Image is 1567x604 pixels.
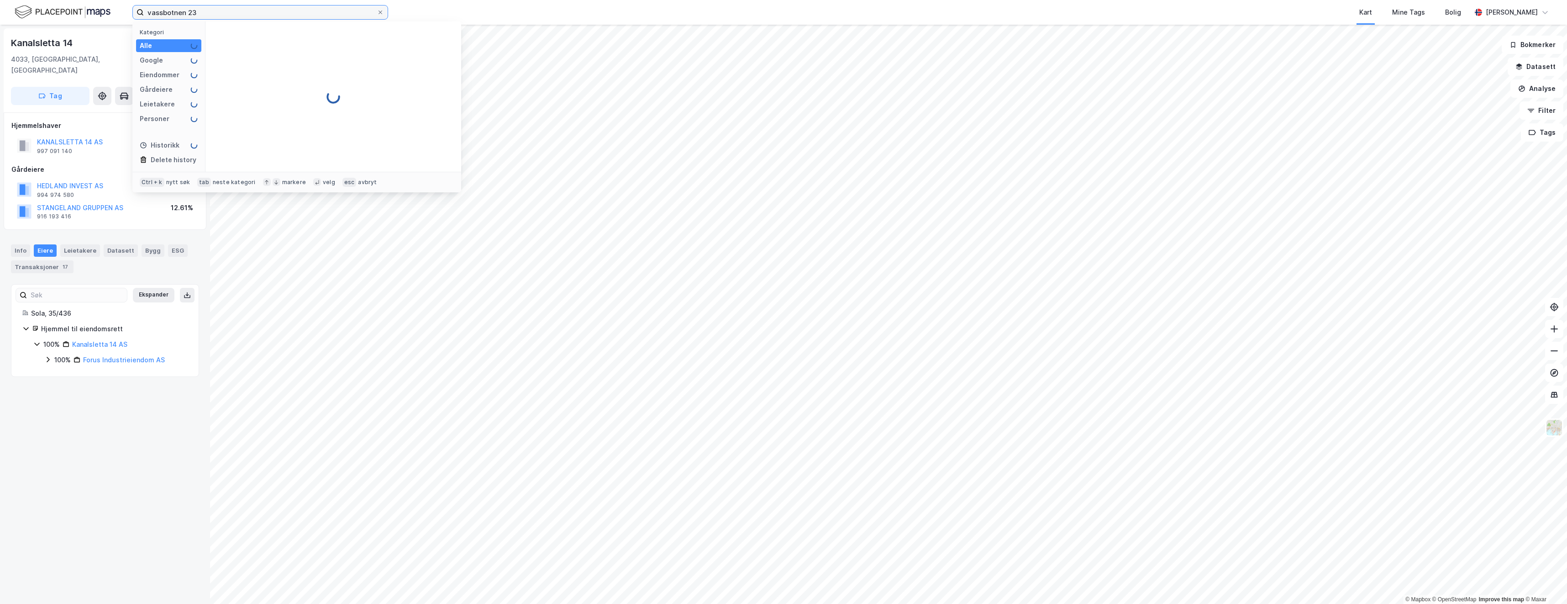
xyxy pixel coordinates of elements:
button: Ekspander [133,288,174,302]
div: markere [282,179,306,186]
div: Gårdeiere [11,164,199,175]
div: Eiendommer [140,69,179,80]
button: Tag [11,87,89,105]
img: spinner.a6d8c91a73a9ac5275cf975e30b51cfb.svg [190,71,198,79]
img: spinner.a6d8c91a73a9ac5275cf975e30b51cfb.svg [190,115,198,122]
div: Hjemmel til eiendomsrett [41,323,188,334]
div: esc [342,178,357,187]
img: logo.f888ab2527a4732fd821a326f86c7f29.svg [15,4,110,20]
div: Transaksjoner [11,260,74,273]
div: Datasett [104,244,138,256]
div: Sola, 35/436 [31,308,188,319]
a: Kanalsletta 14 AS [72,340,127,348]
a: Improve this map [1479,596,1524,603]
div: Info [11,244,30,256]
iframe: Chat Widget [1521,560,1567,604]
div: 17 [61,262,70,271]
div: velg [323,179,335,186]
div: 12.61% [171,202,193,213]
button: Analyse [1510,79,1563,98]
div: Ctrl + k [140,178,164,187]
img: spinner.a6d8c91a73a9ac5275cf975e30b51cfb.svg [190,42,198,49]
a: Forus Industrieiendom AS [83,356,165,364]
div: 997 091 140 [37,148,72,155]
input: Søk [27,288,127,302]
div: Bygg [142,244,164,256]
div: tab [197,178,211,187]
div: Kategori [140,29,201,36]
div: 994 974 580 [37,191,74,199]
a: OpenStreetMap [1432,596,1477,603]
img: spinner.a6d8c91a73a9ac5275cf975e30b51cfb.svg [190,86,198,93]
div: 4033, [GEOGRAPHIC_DATA], [GEOGRAPHIC_DATA] [11,54,159,76]
div: Leietakere [140,99,175,110]
img: Z [1546,419,1563,436]
img: spinner.a6d8c91a73a9ac5275cf975e30b51cfb.svg [190,101,198,108]
div: Personer [140,113,169,124]
div: Google [140,55,163,66]
a: Mapbox [1405,596,1430,603]
div: 100% [43,339,60,350]
button: Datasett [1508,58,1563,76]
img: spinner.a6d8c91a73a9ac5275cf975e30b51cfb.svg [190,142,198,149]
div: nytt søk [166,179,190,186]
div: Kart [1359,7,1372,18]
img: spinner.a6d8c91a73a9ac5275cf975e30b51cfb.svg [326,90,341,104]
button: Filter [1520,101,1563,120]
div: Leietakere [60,244,100,256]
div: Hjemmelshaver [11,120,199,131]
button: Bokmerker [1502,36,1563,54]
div: Kanalsletta 14 [11,36,74,50]
div: avbryt [358,179,377,186]
div: ESG [168,244,188,256]
div: 916 193 416 [37,213,71,220]
div: Eiere [34,244,57,256]
div: Mine Tags [1392,7,1425,18]
button: Tags [1521,123,1563,142]
div: Alle [140,40,152,51]
img: spinner.a6d8c91a73a9ac5275cf975e30b51cfb.svg [190,57,198,64]
div: [PERSON_NAME] [1486,7,1538,18]
div: Kontrollprogram for chat [1521,560,1567,604]
input: Søk på adresse, matrikkel, gårdeiere, leietakere eller personer [144,5,377,19]
div: Historikk [140,140,179,151]
div: Gårdeiere [140,84,173,95]
div: 100% [54,355,71,366]
div: neste kategori [213,179,256,186]
div: Bolig [1445,7,1461,18]
div: Delete history [151,154,196,165]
